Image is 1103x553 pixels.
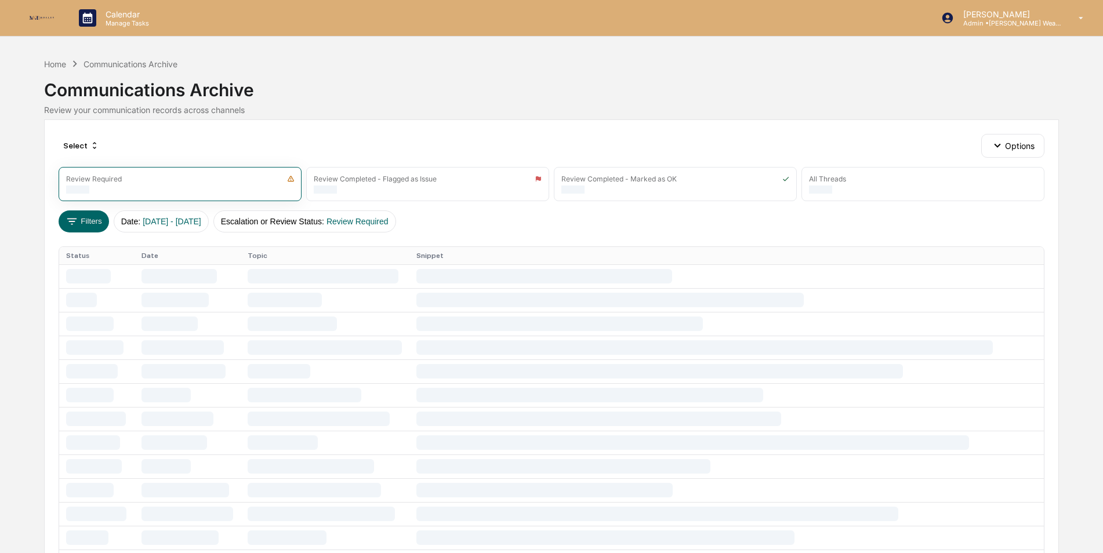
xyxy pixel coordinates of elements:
div: Review Completed - Flagged as Issue [314,174,437,183]
div: Review Required [66,174,122,183]
p: Calendar [96,9,155,19]
button: Date:[DATE] - [DATE] [114,210,209,232]
img: logo [28,14,56,22]
div: Communications Archive [84,59,177,69]
button: Filters [59,210,109,232]
img: icon [782,175,789,183]
div: Select [59,136,104,155]
button: Escalation or Review Status:Review Required [213,210,396,232]
p: Manage Tasks [96,19,155,27]
th: Topic [241,247,409,264]
div: Communications Archive [44,70,1059,100]
div: Review your communication records across channels [44,105,1059,115]
div: Review Completed - Marked as OK [561,174,677,183]
img: icon [287,175,295,183]
div: All Threads [809,174,846,183]
div: Home [44,59,66,69]
th: Snippet [409,247,1044,264]
span: [DATE] - [DATE] [143,217,201,226]
button: Options [981,134,1044,157]
img: icon [535,175,542,183]
p: [PERSON_NAME] [954,9,1062,19]
span: Review Required [326,217,389,226]
th: Date [135,247,241,264]
p: Admin • [PERSON_NAME] Wealth [954,19,1062,27]
th: Status [59,247,135,264]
